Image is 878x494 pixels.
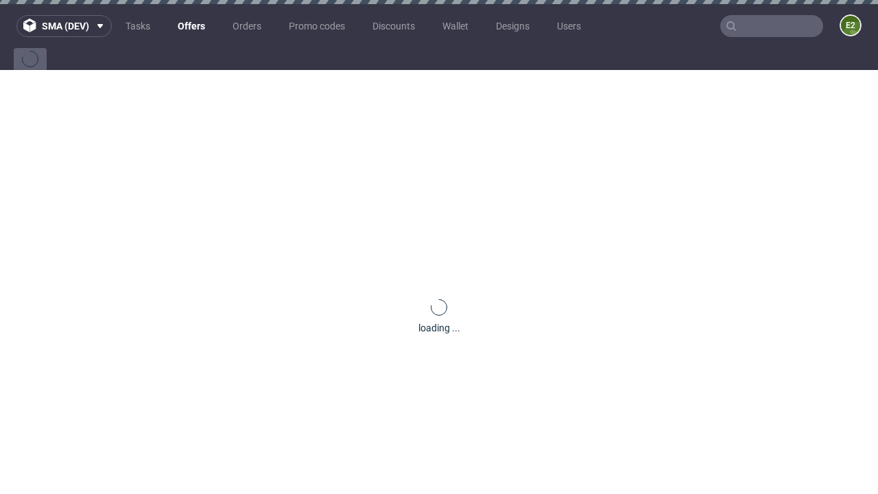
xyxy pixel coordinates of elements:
a: Offers [169,15,213,37]
a: Discounts [364,15,423,37]
span: sma (dev) [42,21,89,31]
button: sma (dev) [16,15,112,37]
figcaption: e2 [841,16,860,35]
a: Promo codes [281,15,353,37]
a: Orders [224,15,270,37]
a: Tasks [117,15,158,37]
a: Wallet [434,15,477,37]
div: loading ... [418,321,460,335]
a: Designs [488,15,538,37]
a: Users [549,15,589,37]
